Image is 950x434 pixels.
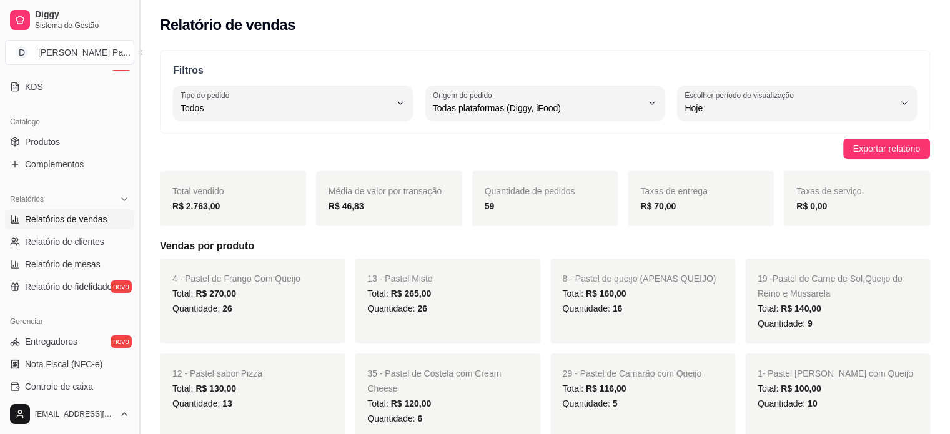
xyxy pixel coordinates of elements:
[425,86,665,121] button: Origem do pedidoTodas plataformas (Diggy, iFood)
[417,413,422,423] span: 6
[172,186,224,196] span: Total vendido
[172,368,262,378] span: 12 - Pastel sabor Pizza
[173,86,413,121] button: Tipo do pedidoTodos
[16,46,28,59] span: D
[367,303,427,313] span: Quantidade:
[5,40,134,65] button: Select a team
[5,354,134,374] a: Nota Fiscal (NFC-e)
[5,399,134,429] button: [EMAIL_ADDRESS][DOMAIN_NAME]
[563,274,716,284] span: 8 - Pastel de queijo (APENAS QUEIJO)
[25,81,43,93] span: KDS
[5,154,134,174] a: Complementos
[586,383,626,393] span: R$ 116,00
[758,383,821,393] span: Total:
[5,132,134,152] a: Produtos
[329,186,442,196] span: Média de valor por transação
[485,201,495,211] strong: 59
[677,86,917,121] button: Escolher período de visualizaçãoHoje
[391,398,432,408] span: R$ 120,00
[172,383,236,393] span: Total:
[853,142,920,155] span: Exportar relatório
[35,409,114,419] span: [EMAIL_ADDRESS][DOMAIN_NAME]
[25,380,93,393] span: Controle de caixa
[485,186,575,196] span: Quantidade de pedidos
[10,194,44,204] span: Relatórios
[25,258,101,270] span: Relatório de mesas
[329,201,364,211] strong: R$ 46,83
[222,398,232,408] span: 13
[195,289,236,298] span: R$ 270,00
[391,289,432,298] span: R$ 265,00
[222,303,232,313] span: 26
[781,383,821,393] span: R$ 100,00
[367,398,431,408] span: Total:
[5,77,134,97] a: KDS
[796,201,827,211] strong: R$ 0,00
[160,15,295,35] h2: Relatório de vendas
[5,332,134,352] a: Entregadoresnovo
[613,398,618,408] span: 5
[172,274,300,284] span: 4 - Pastel de Frango Com Queijo
[181,90,234,101] label: Tipo do pedido
[367,413,422,423] span: Quantidade:
[685,90,798,101] label: Escolher período de visualização
[35,21,129,31] span: Sistema de Gestão
[5,209,134,229] a: Relatórios de vendas
[808,398,818,408] span: 10
[843,139,930,159] button: Exportar relatório
[417,303,427,313] span: 26
[173,63,917,78] p: Filtros
[172,201,220,211] strong: R$ 2.763,00
[613,303,623,313] span: 16
[38,46,131,59] div: [PERSON_NAME] Pa ...
[433,102,643,114] span: Todas plataformas (Diggy, iFood)
[172,398,232,408] span: Quantidade:
[5,232,134,252] a: Relatório de clientes
[181,102,390,114] span: Todos
[640,201,676,211] strong: R$ 70,00
[367,289,431,298] span: Total:
[563,398,618,408] span: Quantidade:
[586,289,626,298] span: R$ 160,00
[781,303,821,313] span: R$ 140,00
[563,368,702,378] span: 29 - Pastel de Camarão com Queijo
[758,303,821,313] span: Total:
[640,186,707,196] span: Taxas de entrega
[172,289,236,298] span: Total:
[433,90,496,101] label: Origem do pedido
[563,289,626,298] span: Total:
[5,112,134,132] div: Catálogo
[35,9,129,21] span: Diggy
[25,158,84,170] span: Complementos
[25,358,102,370] span: Nota Fiscal (NFC-e)
[758,274,903,298] span: 19 -Pastel de Carne de Sol,Queijo do Reino e Mussarela
[563,303,623,313] span: Quantidade:
[25,213,107,225] span: Relatórios de vendas
[25,136,60,148] span: Produtos
[367,368,501,393] span: 35 - Pastel de Costela com Cream Cheese
[5,277,134,297] a: Relatório de fidelidadenovo
[5,312,134,332] div: Gerenciar
[563,383,626,393] span: Total:
[758,318,813,328] span: Quantidade:
[758,398,818,408] span: Quantidade:
[25,280,112,293] span: Relatório de fidelidade
[5,254,134,274] a: Relatório de mesas
[796,186,861,196] span: Taxas de serviço
[160,239,930,254] h5: Vendas por produto
[367,274,432,284] span: 13 - Pastel Misto
[685,102,894,114] span: Hoje
[758,368,913,378] span: 1- Pastel [PERSON_NAME] com Queijo
[808,318,813,328] span: 9
[25,335,77,348] span: Entregadores
[5,377,134,397] a: Controle de caixa
[5,5,134,35] a: DiggySistema de Gestão
[195,383,236,393] span: R$ 130,00
[25,235,104,248] span: Relatório de clientes
[172,303,232,313] span: Quantidade:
